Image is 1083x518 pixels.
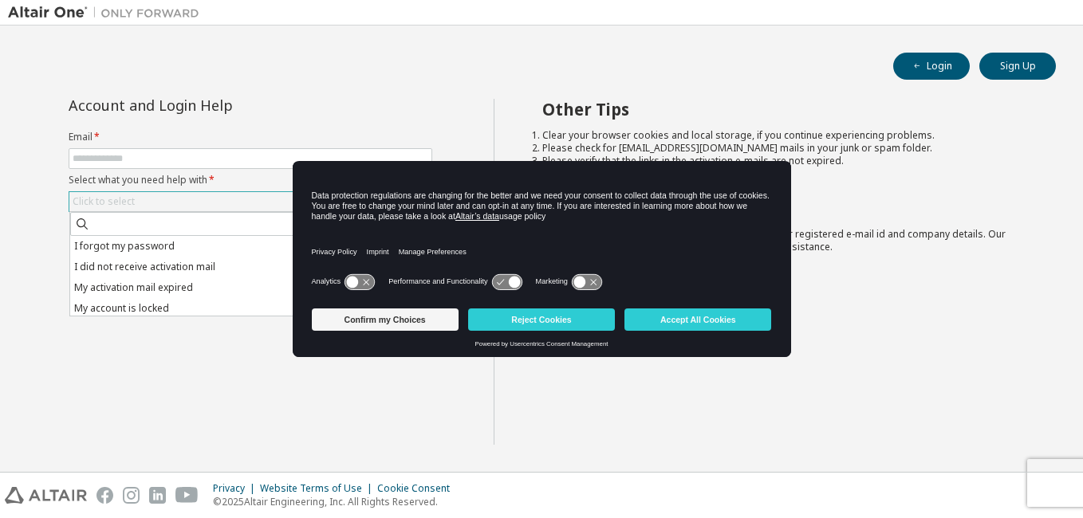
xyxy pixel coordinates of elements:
[175,487,199,504] img: youtube.svg
[542,129,1028,142] li: Clear your browser cookies and local storage, if you continue experiencing problems.
[123,487,140,504] img: instagram.svg
[5,487,87,504] img: altair_logo.svg
[69,192,431,211] div: Click to select
[260,482,377,495] div: Website Terms of Use
[542,99,1028,120] h2: Other Tips
[69,174,432,186] label: Select what you need help with
[213,482,260,495] div: Privacy
[70,236,429,257] li: I forgot my password
[8,5,207,21] img: Altair One
[542,142,1028,155] li: Please check for [EMAIL_ADDRESS][DOMAIN_NAME] mails in your junk or spam folder.
[377,482,459,495] div: Cookie Consent
[149,487,166,504] img: linkedin.svg
[96,487,113,504] img: facebook.svg
[213,495,459,508] p: © 2025 Altair Engineering, Inc. All Rights Reserved.
[69,131,432,143] label: Email
[69,99,360,112] div: Account and Login Help
[893,53,970,80] button: Login
[979,53,1056,80] button: Sign Up
[542,155,1028,167] li: Please verify that the links in the activation e-mails are not expired.
[73,195,135,208] div: Click to select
